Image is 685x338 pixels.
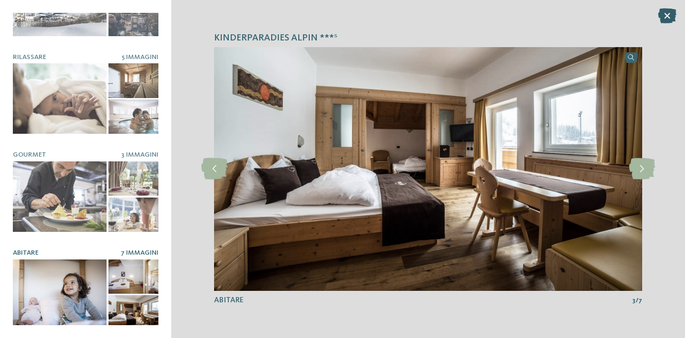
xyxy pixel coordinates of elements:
span: Gourmet [13,151,46,158]
span: 5 Immagini [122,54,158,60]
span: Abitare [13,249,39,256]
img: Kinderparadies Alpin ***ˢ [214,47,642,291]
span: / [636,296,638,305]
span: Rilassare [13,54,46,60]
span: 3 Immagini [121,151,158,158]
span: 7 [638,296,642,305]
span: Abitare [214,297,244,304]
span: 7 Immagini [121,249,158,256]
span: 3 [632,296,636,305]
span: Kinderparadies Alpin ***ˢ [214,32,337,45]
